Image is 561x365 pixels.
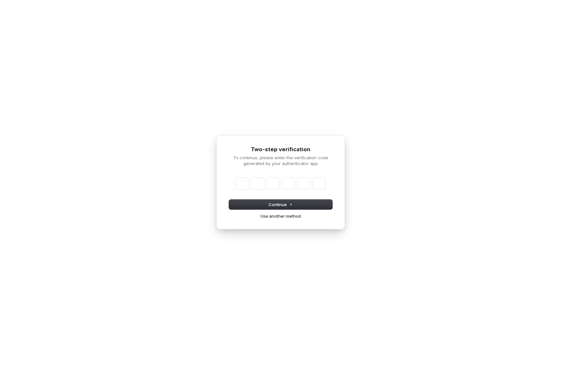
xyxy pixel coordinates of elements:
input: Enter verification code [236,178,326,189]
button: Continue [229,200,332,209]
span: Continue [268,202,293,207]
h1: Two-step verification [229,146,332,153]
a: Use another method [260,213,301,219]
p: To continue, please enter the verification code generated by your authenticator app [229,155,332,166]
